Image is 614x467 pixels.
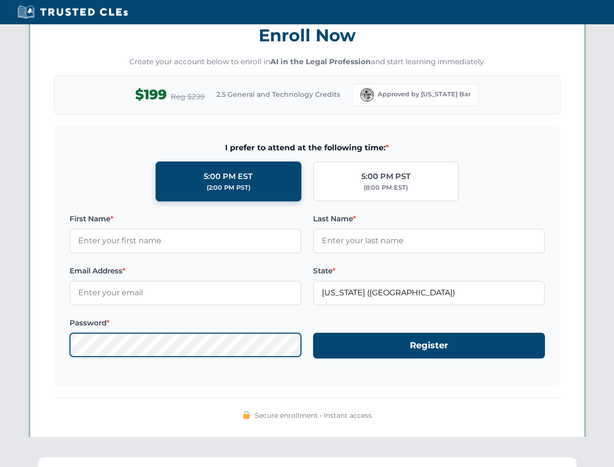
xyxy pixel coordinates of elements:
[70,265,301,277] label: Email Address
[15,5,131,19] img: Trusted CLEs
[135,84,167,106] span: $199
[216,89,340,100] span: 2.5 General and Technology Credits
[70,142,545,154] span: I prefer to attend at the following time:
[70,281,301,305] input: Enter your email
[54,56,561,68] p: Create your account below to enroll in and start learning immediately.
[361,170,411,183] div: 5:00 PM PST
[313,213,545,225] label: Last Name
[360,88,374,102] img: Florida Bar
[204,170,253,183] div: 5:00 PM EST
[313,229,545,253] input: Enter your last name
[207,183,250,193] div: (2:00 PM PST)
[364,183,408,193] div: (8:00 PM EST)
[313,281,545,305] input: Florida (FL)
[243,411,250,419] img: 🔒
[54,20,561,51] h3: Enroll Now
[171,91,205,103] span: Reg $299
[255,410,372,421] span: Secure enrollment • Instant access
[270,57,371,66] strong: AI in the Legal Profession
[313,265,545,277] label: State
[378,90,471,99] span: Approved by [US_STATE] Bar
[70,317,301,329] label: Password
[313,333,545,359] button: Register
[70,213,301,225] label: First Name
[70,229,301,253] input: Enter your first name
